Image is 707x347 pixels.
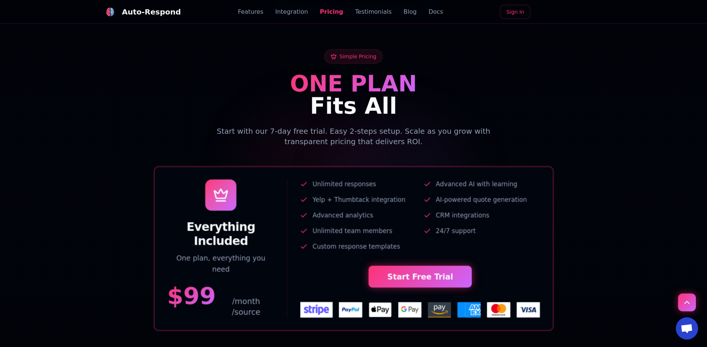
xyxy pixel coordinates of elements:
[312,226,392,236] span: Unlimited team members
[436,179,517,189] span: Advanced AI with learning
[516,302,540,317] img: Payment Method
[167,253,275,275] p: One plan, everything you need
[457,302,481,317] img: Payment Method
[368,302,392,317] img: Payment Method
[436,226,476,236] span: 24/7 support
[398,302,421,317] img: Payment Method
[310,93,397,119] span: Fits All
[312,211,373,220] span: Advanced analytics
[403,7,416,16] a: Blog
[429,7,443,16] a: Docs
[340,53,376,60] span: Simple Pricing
[312,242,400,251] span: Custom response templates
[103,4,181,19] a: Auto-Respond
[533,4,608,20] iframe: Sign in with Google Button
[167,284,216,307] span: $ 99
[290,71,417,97] span: ONE PLAN
[312,179,376,189] span: Unlimited responses
[211,126,496,147] p: Start with our 7-day free trial. Easy 2-steps setup. Scale as you grow with transparent pricing t...
[487,302,510,317] img: Payment Method
[436,211,489,220] span: CRM integrations
[275,7,308,16] a: Integration
[428,302,451,317] img: Payment Method
[105,7,114,16] img: logo.svg
[355,7,392,16] a: Testimonials
[339,302,362,317] img: Payment Method
[436,195,527,204] span: AI-powered quote generation
[300,302,333,317] img: Payment Method
[369,266,472,288] a: Start Free Trial
[238,7,264,16] a: Features
[676,317,698,340] a: Open chat
[500,5,530,19] a: Sign In
[217,296,275,318] span: /month /source
[678,294,696,311] button: Scroll to top
[320,7,343,16] a: Pricing
[167,220,275,248] h3: Everything Included
[312,195,406,204] span: Yelp + Thumbtack integration
[122,7,181,17] div: Auto-Respond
